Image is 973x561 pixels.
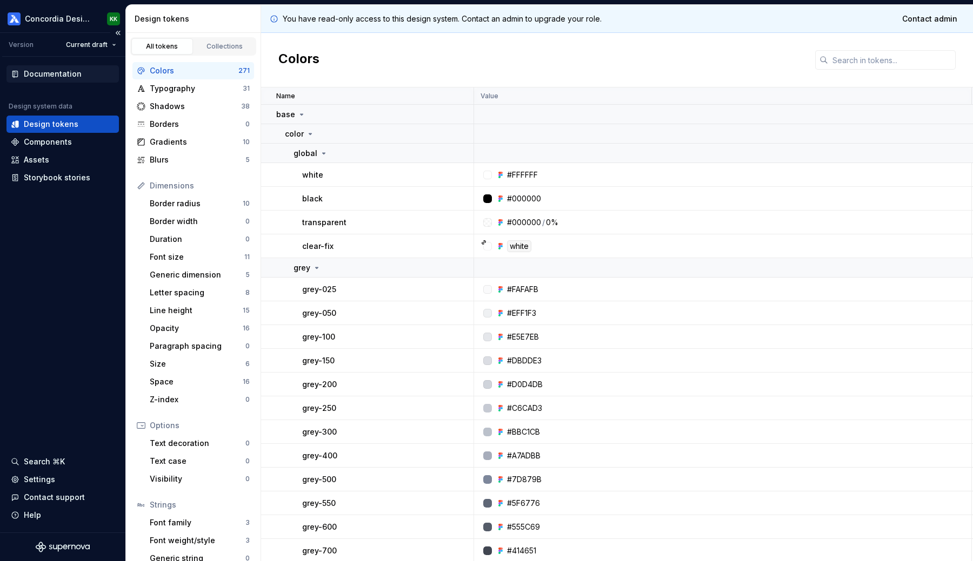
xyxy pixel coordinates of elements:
[245,288,250,297] div: 8
[245,457,250,465] div: 0
[145,213,254,230] a: Border width0
[150,154,245,165] div: Blurs
[507,240,531,252] div: white
[302,241,334,252] p: clear-fix
[24,474,55,485] div: Settings
[150,438,245,449] div: Text decoration
[145,195,254,212] a: Border radius10
[145,337,254,355] a: Paragraph spacing0
[542,217,545,228] div: /
[135,13,256,24] div: Design tokens
[150,101,241,112] div: Shadows
[243,377,250,386] div: 16
[507,355,542,366] div: #DBDDE3
[828,50,956,70] input: Search in tokens...
[150,420,250,431] div: Options
[546,217,558,228] div: 0%
[198,42,252,51] div: Collections
[25,13,94,24] div: Concordia Design System
[145,373,254,390] a: Space16
[507,474,542,485] div: #7D879B
[132,133,254,151] a: Gradients10
[2,7,123,30] button: Concordia Design SystemKK
[150,305,243,316] div: Line height
[302,379,337,390] p: grey-200
[302,522,337,532] p: grey-600
[507,450,541,461] div: #A7ADBB
[145,355,254,373] a: Size6
[302,427,337,437] p: grey-300
[150,376,243,387] div: Space
[302,193,323,204] p: black
[150,83,243,94] div: Typography
[150,198,243,209] div: Border radius
[24,492,85,503] div: Contact support
[243,199,250,208] div: 10
[302,545,337,556] p: grey-700
[110,15,117,23] div: KK
[283,13,602,24] p: You have read-only access to this design system. Contact an admin to upgrade your role.
[145,470,254,488] a: Visibility0
[294,148,317,159] p: global
[145,514,254,531] a: Font family3
[245,439,250,448] div: 0
[6,453,119,470] button: Search ⌘K
[132,98,254,115] a: Shadows38
[6,116,119,133] a: Design tokens
[150,119,245,130] div: Borders
[150,499,250,510] div: Strings
[6,151,119,168] a: Assets
[24,456,65,467] div: Search ⌘K
[145,391,254,408] a: Z-index0
[243,324,250,333] div: 16
[302,498,336,509] p: grey-550
[6,169,119,186] a: Storybook stories
[150,394,245,405] div: Z-index
[302,355,335,366] p: grey-150
[150,216,245,227] div: Border width
[132,62,254,79] a: Colors271
[481,92,498,100] p: Value
[245,342,250,350] div: 0
[24,137,72,147] div: Components
[150,359,245,369] div: Size
[132,151,254,168] a: Blurs5
[132,80,254,97] a: Typography31
[244,253,250,261] div: 11
[150,341,245,352] div: Paragraph spacing
[302,308,336,319] p: grey-050
[150,252,244,262] div: Font size
[238,66,250,75] div: 271
[145,435,254,452] a: Text decoration0
[150,474,245,484] div: Visibility
[110,25,125,40] button: Collapse sidebar
[6,489,119,506] button: Contact support
[245,475,250,483] div: 0
[507,427,540,437] div: #BBC1CB
[245,120,250,129] div: 0
[6,506,119,524] button: Help
[150,137,243,147] div: Gradients
[150,456,245,467] div: Text case
[507,403,542,414] div: #C6CAD3
[150,323,243,334] div: Opacity
[895,9,964,29] a: Contact admin
[150,269,245,280] div: Generic dimension
[507,545,536,556] div: #414651
[150,287,245,298] div: Letter spacing
[145,320,254,337] a: Opacity16
[61,37,121,52] button: Current draft
[507,332,539,342] div: #E5E7EB
[24,172,90,183] div: Storybook stories
[302,474,336,485] p: grey-500
[507,284,538,295] div: #FAFAFB
[507,498,540,509] div: #5F6776
[150,535,245,546] div: Font weight/style
[245,395,250,404] div: 0
[302,332,335,342] p: grey-100
[285,129,304,139] p: color
[150,234,245,245] div: Duration
[145,452,254,470] a: Text case0
[150,517,245,528] div: Font family
[243,84,250,93] div: 31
